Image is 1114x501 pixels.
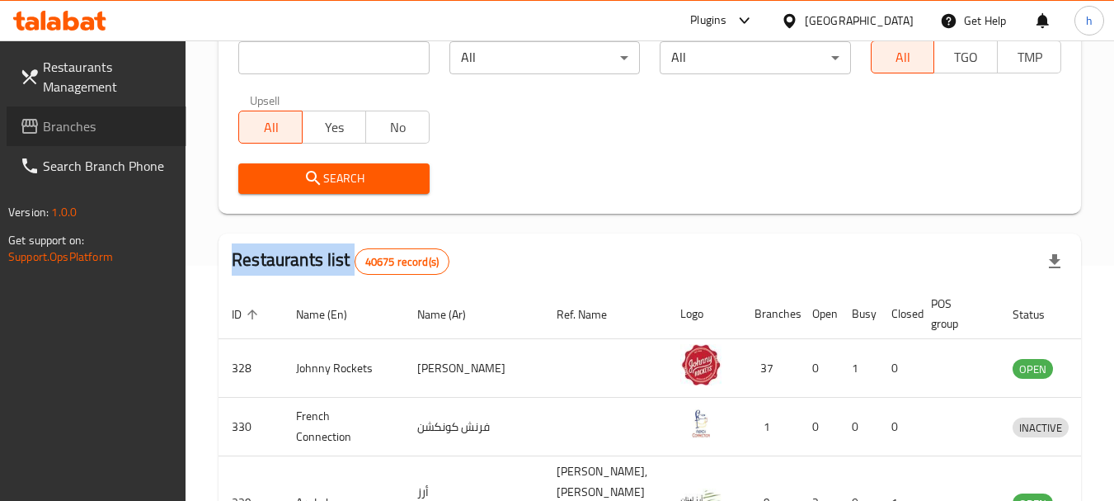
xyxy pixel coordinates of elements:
span: TGO [941,45,991,69]
th: Branches [741,289,799,339]
td: French Connection [283,398,404,456]
td: 0 [878,398,918,456]
td: [PERSON_NAME] [404,339,543,398]
td: 0 [799,339,839,398]
button: No [365,111,430,144]
div: [GEOGRAPHIC_DATA] [805,12,914,30]
td: 0 [839,398,878,456]
span: ID [232,305,263,324]
button: TMP [997,40,1061,73]
span: Branches [43,116,173,136]
a: Restaurants Management [7,47,186,106]
span: Ref. Name [557,305,628,324]
span: 40675 record(s) [355,254,449,270]
h2: Restaurants list [232,248,449,275]
td: 1 [741,398,799,456]
div: All [660,41,850,74]
span: Version: [8,201,49,223]
span: POS group [931,294,980,333]
span: h [1086,12,1093,30]
input: Search for restaurant name or ID.. [238,41,429,74]
button: TGO [933,40,998,73]
span: INACTIVE [1013,418,1069,437]
td: 328 [219,339,283,398]
span: Name (Ar) [417,305,487,324]
div: Total records count [355,248,449,275]
span: All [878,45,928,69]
div: Export file [1035,242,1074,281]
span: Name (En) [296,305,369,324]
div: OPEN [1013,359,1053,379]
td: 1 [839,339,878,398]
td: Johnny Rockets [283,339,404,398]
th: Closed [878,289,918,339]
button: Yes [302,111,366,144]
span: Yes [309,116,360,139]
span: OPEN [1013,360,1053,379]
td: 0 [878,339,918,398]
div: All [449,41,640,74]
th: Logo [667,289,741,339]
th: Busy [839,289,878,339]
td: 0 [799,398,839,456]
span: Status [1013,305,1066,324]
img: French Connection [680,403,722,444]
div: Plugins [690,11,726,31]
span: Search Branch Phone [43,156,173,176]
span: No [373,116,423,139]
td: فرنش كونكشن [404,398,543,456]
span: All [246,116,296,139]
img: Johnny Rockets [680,344,722,385]
button: All [871,40,935,73]
span: TMP [1004,45,1055,69]
span: 1.0.0 [51,201,77,223]
button: All [238,111,303,144]
label: Upsell [250,94,280,106]
a: Search Branch Phone [7,146,186,186]
td: 37 [741,339,799,398]
div: INACTIVE [1013,418,1069,437]
span: Search [251,168,416,189]
button: Search [238,163,429,194]
a: Branches [7,106,186,146]
th: Open [799,289,839,339]
a: Support.OpsPlatform [8,246,113,267]
td: 330 [219,398,283,456]
span: Get support on: [8,229,84,251]
span: Restaurants Management [43,57,173,97]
